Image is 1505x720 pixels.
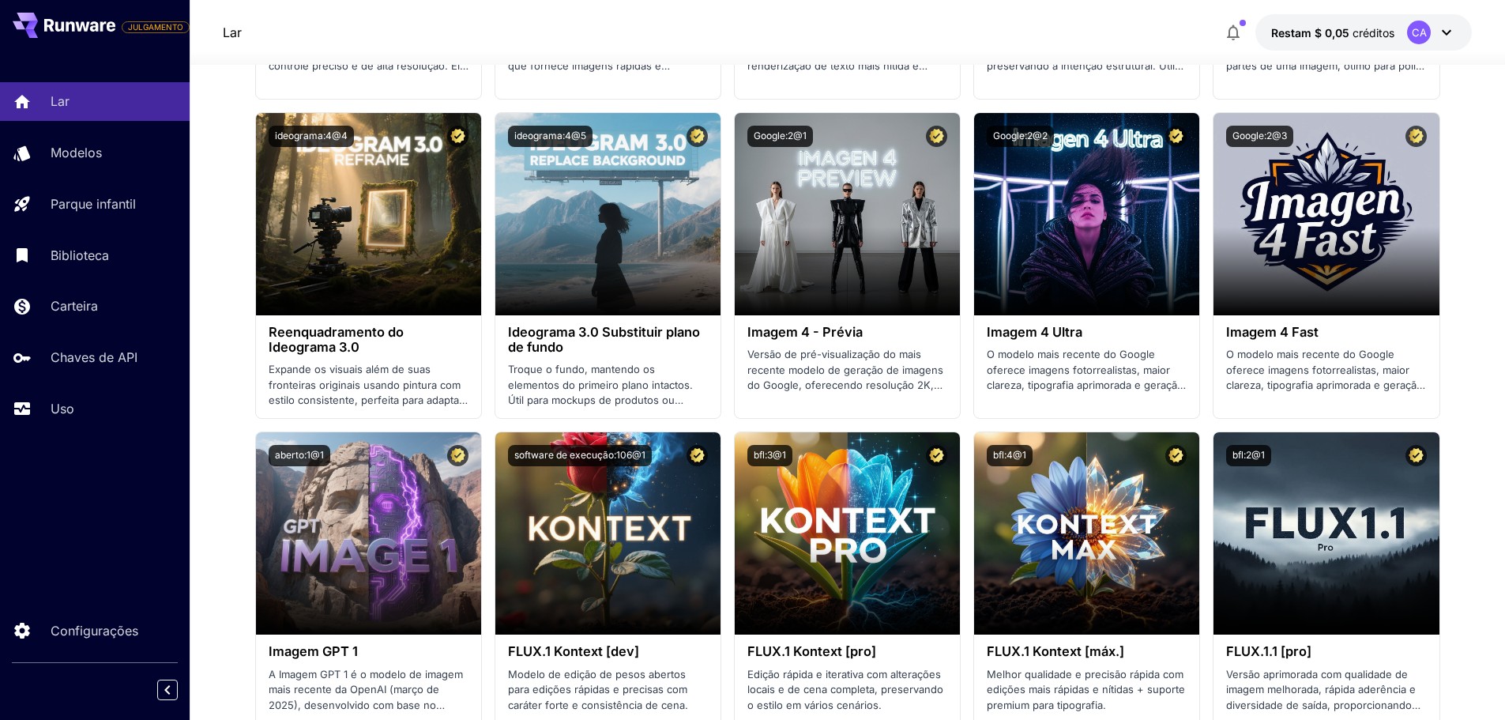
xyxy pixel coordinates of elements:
font: Imagem 4 Ultra [987,324,1082,340]
button: Google:2@2 [987,126,1054,147]
img: alt [495,432,721,635]
button: Modelo certificado – verificado para melhor desempenho e inclui uma licença comercial. [1405,445,1427,466]
button: bfl:3@1 [747,445,792,466]
img: alt [735,113,960,315]
button: ideograma:4@4 [269,126,354,147]
img: alt [256,113,481,315]
font: Permite a reinterpretação de designs existentes com novos estilos ou paletas, preservando a inten... [987,28,1186,103]
button: Recolher barra lateral [157,680,178,700]
font: O modelo mais recente do Google oferece imagens fotorrealistas, maior clareza, tipografia aprimor... [987,348,1186,407]
font: Modelos [51,145,102,160]
button: bfl:2@1 [1226,445,1271,466]
button: Modelo certificado – verificado para melhor desempenho e inclui uma licença comercial. [447,126,468,147]
font: créditos [1353,26,1394,40]
font: Lar [223,25,242,40]
button: Modelo certificado – verificado para melhor desempenho e inclui uma licença comercial. [1405,126,1427,147]
font: Uso [51,401,74,417]
font: aberto:1@1 [275,449,324,461]
font: FLUX.1 Kontext [dev] [508,643,639,659]
img: alt [1213,113,1439,315]
button: bfl:4@1 [987,445,1033,466]
button: Modelo certificado – verificado para melhor desempenho e inclui uma licença comercial. [926,126,947,147]
button: Modelo certificado – verificado para melhor desempenho e inclui uma licença comercial. [926,445,947,466]
font: Imagem 4 Fast [1226,324,1319,340]
button: aberto:1@1 [269,445,330,466]
img: alt [974,432,1199,635]
img: alt [735,432,960,635]
font: Configurações [51,623,138,639]
button: ideograma:4@5 [508,126,593,147]
font: Lar [51,93,70,109]
font: Edição rápida e iterativa com alterações locais e de cena completa, preservando o estilo em vário... [747,668,943,711]
font: Carteira [51,298,98,314]
button: Modelo certificado – verificado para melhor desempenho e inclui uma licença comercial. [1165,445,1187,466]
a: Lar [223,23,242,42]
font: Ideograma 3.0 Substituir plano de fundo [508,324,700,355]
font: Troque o fundo, mantendo os elementos do primeiro plano intactos. Útil para mockups de produtos o... [508,363,693,422]
div: Recolher barra lateral [169,676,190,704]
font: Versão de pré-visualização do mais recente modelo de geração de imagens do Google, oferecendo res... [747,348,943,438]
nav: migalhas de pão [223,23,242,42]
font: Expande os visuais além de suas fronteiras originais usando pintura com estilo consistente, perfe... [269,363,468,437]
font: CA [1412,26,1427,39]
font: Chaves de API [51,349,137,365]
font: Modelo de edição de pesos abertos para edições rápidas e precisas com caráter forte e consistênci... [508,668,688,711]
font: Parque infantil [51,196,136,212]
font: Imagem 4 - Prévia [747,324,863,340]
img: alt [974,113,1199,315]
font: JULGAMENTO [128,22,183,32]
font: ideograma:4@4 [275,130,348,141]
font: bfl:2@1 [1232,449,1265,461]
button: Google:2@1 [747,126,813,147]
font: Biblioteca [51,247,109,263]
span: Adicione seu cartão de pagamento para habilitar a funcionalidade completa da plataforma. [122,17,190,36]
button: software de execução:106@1 [508,445,652,466]
font: Imagem GPT 1 [269,643,358,659]
font: Reenquadramento do Ideograma 3.0 [269,324,404,355]
font: bfl:3@1 [754,449,786,461]
font: software de execução:106@1 [514,449,645,461]
font: FLUX.1 Kontext [máx.] [987,643,1124,659]
img: alt [495,113,721,315]
font: Melhor qualidade e precisão rápida com edições mais rápidas e nítidas + suporte premium para tipo... [987,668,1185,711]
img: alt [1213,432,1439,635]
button: $ 0,05CA [1255,14,1472,51]
img: alt [256,432,481,635]
font: Um modelo de pintura que permite editar ou substituir cirurgicamente partes de uma imagem, ótimo ... [1226,28,1425,103]
font: Restam $ 0,05 [1271,26,1349,40]
font: Google:2@3 [1232,130,1287,141]
font: Google:2@2 [993,130,1048,141]
button: Modelo certificado – verificado para melhor desempenho e inclui uma licença comercial. [687,126,708,147]
font: O modelo mais recente do Google oferece imagens fotorrealistas, maior clareza, tipografia aprimor... [1226,348,1425,407]
font: FLUX.1 Kontext [pro] [747,643,876,659]
font: bfl:4@1 [993,449,1026,461]
font: Google:2@1 [754,130,807,141]
font: ideograma:4@5 [514,130,586,141]
button: Modelo certificado – verificado para melhor desempenho e inclui uma licença comercial. [1165,126,1187,147]
button: Google:2@3 [1226,126,1293,147]
font: FLUX.1.1 [pro] [1226,643,1311,659]
div: $ 0,05 [1271,25,1394,41]
button: Modelo certificado – verificado para melhor desempenho e inclui uma licença comercial. [447,445,468,466]
button: Modelo certificado – verificado para melhor desempenho e inclui uma licença comercial. [687,445,708,466]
